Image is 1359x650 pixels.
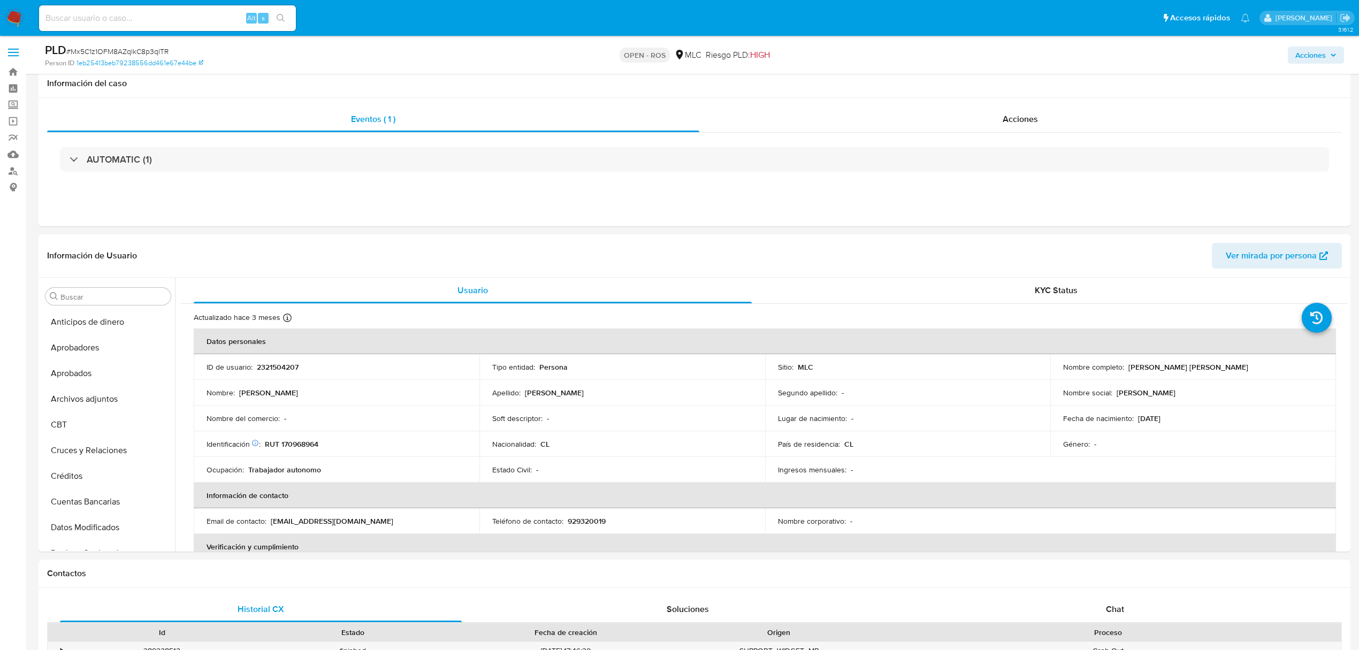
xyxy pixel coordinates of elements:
[1003,113,1038,125] span: Acciones
[1117,388,1175,397] p: [PERSON_NAME]
[41,540,175,566] button: Devices Geolocation
[41,335,175,361] button: Aprobadores
[60,292,166,302] input: Buscar
[778,388,837,397] p: Segundo apellido :
[194,312,280,323] p: Actualizado hace 3 meses
[41,438,175,463] button: Cruces y Relaciones
[1063,388,1112,397] p: Nombre social :
[842,388,844,397] p: -
[525,388,584,397] p: [PERSON_NAME]
[850,516,852,526] p: -
[844,439,853,449] p: CL
[1128,362,1248,372] p: [PERSON_NAME] [PERSON_NAME]
[1276,13,1336,23] p: aline.magdaleno@mercadolibre.com
[547,414,549,423] p: -
[207,465,244,475] p: Ocupación :
[1106,603,1124,615] span: Chat
[39,11,296,25] input: Buscar usuario o caso...
[45,41,66,58] b: PLD
[207,388,235,397] p: Nombre :
[1295,47,1326,64] span: Acciones
[265,439,318,449] p: RUT 170968964
[47,250,137,261] h1: Información de Usuario
[851,414,853,423] p: -
[568,516,606,526] p: 929320019
[540,439,549,449] p: CL
[248,465,321,475] p: Trabajador autonomo
[284,414,286,423] p: -
[750,49,770,61] span: HIGH
[74,627,250,638] div: Id
[47,78,1342,89] h1: Información del caso
[492,439,536,449] p: Nacionalidad :
[492,388,521,397] p: Apellido :
[778,465,846,475] p: Ingresos mensuales :
[674,49,701,61] div: MLC
[351,113,395,125] span: Eventos ( 1 )
[778,516,846,526] p: Nombre corporativo :
[492,362,535,372] p: Tipo entidad :
[492,414,543,423] p: Soft descriptor :
[536,465,538,475] p: -
[1138,414,1161,423] p: [DATE]
[798,362,813,372] p: MLC
[1170,12,1230,24] span: Accesos rápidos
[41,309,175,335] button: Anticipos de dinero
[239,388,298,397] p: [PERSON_NAME]
[1063,414,1134,423] p: Fecha de nacimiento :
[50,292,58,301] button: Buscar
[207,362,253,372] p: ID de usuario :
[667,603,709,615] span: Soluciones
[194,534,1336,560] th: Verificación y cumplimiento
[41,412,175,438] button: CBT
[207,516,266,526] p: Email de contacto :
[1226,243,1317,269] span: Ver mirada por persona
[41,489,175,515] button: Cuentas Bancarias
[778,414,847,423] p: Lugar de nacimiento :
[194,328,1336,354] th: Datos personales
[207,414,280,423] p: Nombre del comercio :
[1212,243,1342,269] button: Ver mirada por persona
[882,627,1334,638] div: Proceso
[1340,12,1351,24] a: Salir
[270,11,292,26] button: search-icon
[45,58,74,68] b: Person ID
[257,362,299,372] p: 2321504207
[77,58,203,68] a: 1eb25413beb79238556dd461e67e44be
[41,361,175,386] button: Aprobados
[851,465,853,475] p: -
[778,362,793,372] p: Sitio :
[41,515,175,540] button: Datos Modificados
[66,46,169,57] span: # Mx5C1z1OFM8AZqlkC8p3qlTR
[457,284,488,296] span: Usuario
[47,568,1342,579] h1: Contactos
[539,362,568,372] p: Persona
[41,386,175,412] button: Archivos adjuntos
[265,627,441,638] div: Estado
[238,603,284,615] span: Historial CX
[60,147,1329,172] div: AUTOMATIC (1)
[194,483,1336,508] th: Información de contacto
[1063,439,1090,449] p: Género :
[778,439,840,449] p: País de residencia :
[271,516,393,526] p: [EMAIL_ADDRESS][DOMAIN_NAME]
[1094,439,1096,449] p: -
[1241,13,1250,22] a: Notificaciones
[492,465,532,475] p: Estado Civil :
[262,13,265,23] span: s
[691,627,867,638] div: Origen
[207,439,261,449] p: Identificación :
[41,463,175,489] button: Créditos
[492,516,563,526] p: Teléfono de contacto :
[1288,47,1344,64] button: Acciones
[87,154,152,165] h3: AUTOMATIC (1)
[620,48,670,63] p: OPEN - ROS
[247,13,256,23] span: Alt
[706,49,770,61] span: Riesgo PLD:
[456,627,676,638] div: Fecha de creación
[1035,284,1078,296] span: KYC Status
[1063,362,1124,372] p: Nombre completo :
